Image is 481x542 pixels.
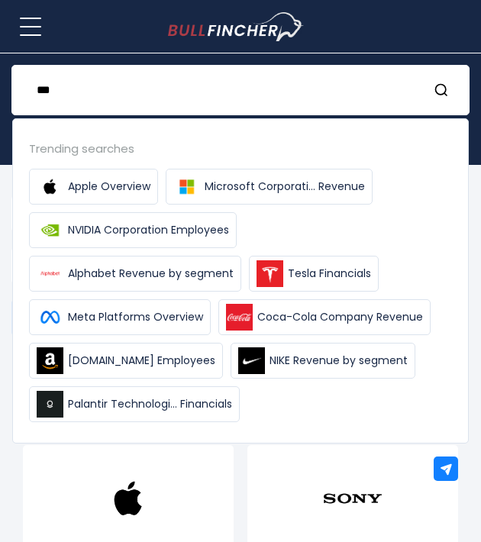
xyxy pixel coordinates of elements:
span: NIKE Revenue by segment [270,353,408,369]
a: Palantir Technologi... Financials [29,386,240,422]
span: [DOMAIN_NAME] Employees [68,353,215,369]
span: Microsoft Corporati... Revenue [205,179,365,195]
button: Search [434,80,454,100]
span: Alphabet Revenue by segment [68,266,234,282]
a: Go to homepage [168,12,332,41]
a: NIKE Revenue by segment [231,343,415,379]
img: AAPL.png [98,468,159,529]
span: Meta Platforms Overview [68,309,203,325]
a: Apple Overview [29,169,158,205]
a: Alphabet Revenue by segment [29,256,241,292]
span: Palantir Technologi... Financials [68,396,232,412]
span: NVIDIA Corporation Employees [68,222,229,238]
a: Meta Platforms Overview [29,299,211,335]
a: Coca-Cola Company Revenue [218,299,431,335]
span: Apple Overview [68,179,150,195]
span: Tesla Financials [288,266,371,282]
a: Microsoft Corporati... Revenue [166,169,373,205]
a: Tesla Financials [249,256,379,292]
span: Coca-Cola Company Revenue [257,309,423,325]
img: SONY.png [322,468,383,529]
div: Trending searches [29,140,452,157]
a: NVIDIA Corporation Employees [29,212,237,248]
img: Bullfincher logo [168,12,305,41]
a: [DOMAIN_NAME] Employees [29,343,223,379]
